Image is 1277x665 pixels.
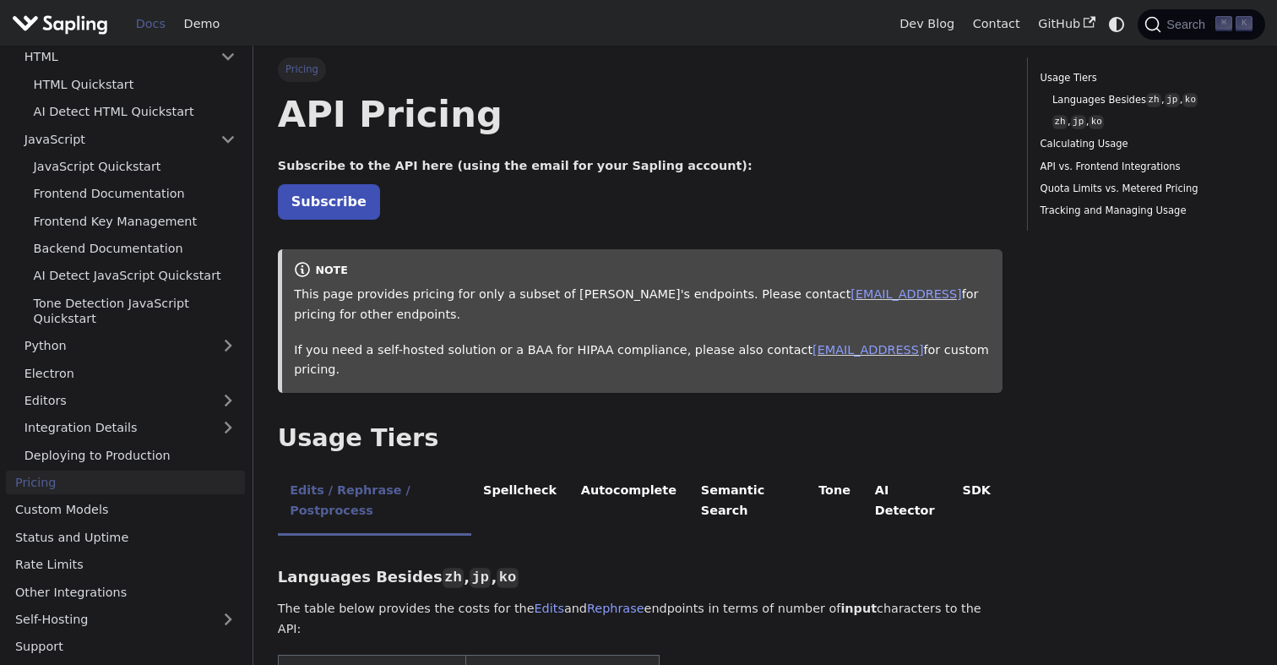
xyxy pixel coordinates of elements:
button: Switch between dark and light mode (currently system mode) [1105,12,1129,36]
h1: API Pricing [278,91,1003,137]
a: API vs. Frontend Integrations [1041,159,1247,175]
a: Contact [964,11,1030,37]
a: JavaScript [15,127,245,151]
a: Frontend Documentation [24,182,245,206]
a: Quota Limits vs. Metered Pricing [1041,181,1247,197]
code: zh [1052,115,1068,129]
a: Subscribe [278,184,380,219]
code: zh [1146,93,1161,107]
a: Demo [175,11,229,37]
a: Other Integrations [6,580,245,604]
code: ko [497,568,518,588]
a: [EMAIL_ADDRESS] [850,287,961,301]
a: GitHub [1029,11,1104,37]
code: ko [1182,93,1198,107]
a: AI Detect HTML Quickstart [24,100,245,124]
a: Tone Detection JavaScript Quickstart [24,291,245,330]
span: Search [1161,18,1215,31]
a: Rephrase [587,602,644,615]
li: AI Detector [862,469,950,536]
a: Support [6,635,245,659]
a: Edits [535,602,564,615]
img: Sapling.ai [12,12,108,36]
code: jp [470,568,491,588]
strong: Subscribe to the API here (using the email for your Sapling account): [278,159,753,172]
p: If you need a self-hosted solution or a BAA for HIPAA compliance, please also contact for custom ... [294,341,991,381]
code: jp [1165,93,1180,107]
a: Electron [15,361,245,385]
strong: input [840,602,877,615]
li: Edits / Rephrase / Postprocess [278,469,471,536]
p: The table below provides the costs for the and endpoints in terms of number of characters to the ... [278,599,1003,640]
li: Tone [807,469,863,536]
kbd: ⌘ [1215,16,1232,31]
a: HTML [15,45,245,69]
a: Self-Hosting [6,608,245,632]
div: note [294,261,991,281]
p: This page provides pricing for only a subset of [PERSON_NAME]'s endpoints. Please contact for pri... [294,285,991,325]
a: Frontend Key Management [24,209,245,233]
a: Sapling.ai [12,12,114,36]
a: Tracking and Managing Usage [1041,203,1247,219]
a: Status and Uptime [6,525,245,549]
a: Rate Limits [6,553,245,577]
a: Calculating Usage [1041,136,1247,152]
li: Spellcheck [471,469,569,536]
a: Python [15,334,245,358]
a: Pricing [6,471,245,495]
a: zh,jp,ko [1052,114,1241,130]
h2: Usage Tiers [278,423,1003,454]
code: ko [1089,115,1104,129]
a: Backend Documentation [24,237,245,261]
code: zh [443,568,464,588]
a: JavaScript Quickstart [24,155,245,179]
a: Docs [127,11,175,37]
span: Pricing [278,57,326,81]
code: jp [1071,115,1086,129]
a: HTML Quickstart [24,72,245,96]
button: Expand sidebar category 'Editors' [211,389,245,413]
h3: Languages Besides , , [278,568,1003,587]
a: Dev Blog [890,11,963,37]
a: Usage Tiers [1041,70,1247,86]
button: Search (Command+K) [1138,9,1264,40]
li: Semantic Search [688,469,806,536]
li: SDK [950,469,1003,536]
nav: Breadcrumbs [278,57,1003,81]
li: Autocomplete [568,469,688,536]
a: Deploying to Production [15,443,245,467]
a: Editors [15,389,211,413]
a: AI Detect JavaScript Quickstart [24,264,245,288]
a: [EMAIL_ADDRESS] [812,343,923,357]
a: Languages Besideszh,jp,ko [1052,92,1241,108]
a: Custom Models [6,498,245,522]
a: Integration Details [15,416,245,440]
kbd: K [1236,16,1253,31]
